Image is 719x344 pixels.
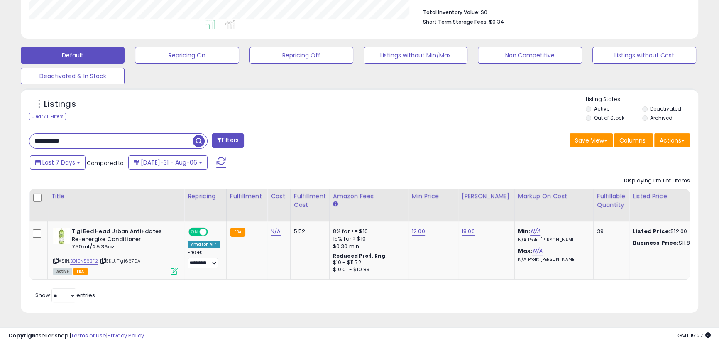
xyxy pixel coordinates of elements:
a: 18.00 [462,227,475,236]
button: Actions [654,133,690,147]
p: N/A Profit [PERSON_NAME] [518,237,587,243]
div: Amazon Fees [333,192,405,201]
button: Listings without Cost [592,47,696,64]
a: N/A [530,227,540,236]
div: Displaying 1 to 1 of 1 items [624,177,690,185]
b: Reduced Prof. Rng. [333,252,387,259]
button: Non Competitive [478,47,582,64]
h5: Listings [44,98,76,110]
button: Columns [614,133,653,147]
a: Terms of Use [71,332,106,339]
div: $12.00 [633,228,702,235]
p: N/A Profit [PERSON_NAME] [518,257,587,263]
div: $10 - $11.72 [333,259,402,266]
label: Deactivated [650,105,681,112]
div: Cost [271,192,287,201]
div: Amazon AI * [188,241,220,248]
b: Min: [518,227,531,235]
a: Privacy Policy [108,332,144,339]
b: Total Inventory Value: [423,9,479,16]
span: ON [189,229,200,236]
div: [PERSON_NAME] [462,192,511,201]
a: 12.00 [412,227,425,236]
button: Filters [212,133,244,148]
div: ASIN: [53,228,178,274]
button: Repricing Off [249,47,353,64]
label: Archived [650,114,673,121]
div: 8% for <= $10 [333,228,402,235]
div: 15% for > $10 [333,235,402,243]
div: 39 [597,228,623,235]
div: $11.88 [633,239,702,247]
div: 5.52 [294,228,323,235]
div: Min Price [412,192,455,201]
img: 31rMn9zVqZL._SL40_.jpg [53,228,70,244]
div: Preset: [188,250,220,268]
button: Last 7 Days [30,155,86,170]
div: Repricing [188,192,223,201]
strong: Copyright [8,332,39,339]
b: Listed Price: [633,227,670,235]
div: Clear All Filters [29,113,66,120]
span: All listings currently available for purchase on Amazon [53,268,72,275]
div: Fulfillment [230,192,264,201]
button: Listings without Min/Max [364,47,467,64]
b: Tigi Bed Head Urban Anti+dotes Re-energize Conditioner 750ml/25.36oz [72,228,173,253]
a: B01ENS6BF2 [70,258,98,265]
th: The percentage added to the cost of goods (COGS) that forms the calculator for Min & Max prices. [514,189,593,221]
div: Fulfillment Cost [294,192,326,209]
span: Last 7 Days [42,158,75,167]
span: Columns [619,136,646,145]
button: Default [21,47,125,64]
div: Fulfillable Quantity [597,192,626,209]
a: N/A [271,227,281,236]
span: OFF [207,229,220,236]
button: Repricing On [135,47,239,64]
label: Active [594,105,609,112]
b: Short Term Storage Fees: [423,18,488,25]
span: [DATE]-31 - Aug-06 [141,158,197,167]
li: $0 [423,7,684,17]
p: Listing States: [586,96,698,103]
button: Deactivated & In Stock [21,68,125,84]
button: Save View [570,133,613,147]
span: $0.34 [489,18,504,26]
div: seller snap | | [8,332,144,340]
small: Amazon Fees. [333,201,338,208]
div: Title [51,192,181,201]
a: N/A [532,247,542,255]
div: Markup on Cost [518,192,590,201]
span: Compared to: [87,159,125,167]
span: 2025-08-14 15:27 GMT [677,332,711,339]
span: FBA [73,268,88,275]
div: $0.30 min [333,243,402,250]
b: Max: [518,247,533,255]
span: Show: entries [35,291,95,299]
b: Business Price: [633,239,678,247]
div: Listed Price [633,192,704,201]
button: [DATE]-31 - Aug-06 [128,155,208,170]
small: FBA [230,228,245,237]
span: | SKU: Tigi6670A [99,258,141,264]
label: Out of Stock [594,114,624,121]
div: $10.01 - $10.83 [333,266,402,273]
